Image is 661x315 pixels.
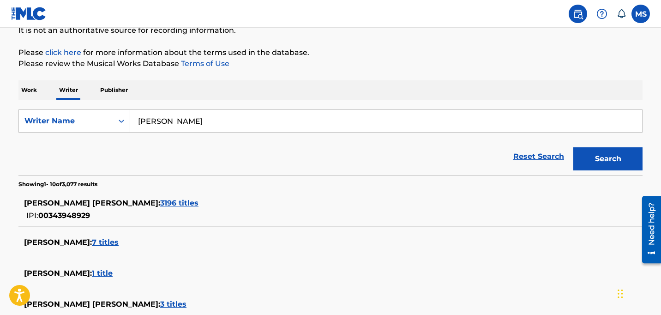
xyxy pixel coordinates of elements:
div: Drag [618,280,623,308]
span: 7 titles [92,238,119,247]
span: 3 titles [160,300,186,309]
span: 1 title [92,269,113,278]
span: IPI: [26,211,38,220]
img: search [572,8,583,19]
iframe: Chat Widget [615,271,661,315]
p: Please for more information about the terms used in the database. [18,47,643,58]
span: 3196 titles [160,199,198,207]
a: click here [45,48,81,57]
p: Writer [56,80,81,100]
span: [PERSON_NAME] : [24,238,92,247]
img: MLC Logo [11,7,47,20]
span: [PERSON_NAME] [PERSON_NAME] : [24,300,160,309]
span: [PERSON_NAME] [PERSON_NAME] : [24,199,160,207]
p: It is not an authoritative source for recording information. [18,25,643,36]
span: 00343948929 [38,211,90,220]
p: Publisher [97,80,131,100]
iframe: Resource Center [635,192,661,267]
span: [PERSON_NAME] : [24,269,92,278]
form: Search Form [18,109,643,175]
p: Showing 1 - 10 of 3,077 results [18,180,97,188]
p: Please review the Musical Works Database [18,58,643,69]
img: help [596,8,607,19]
div: User Menu [631,5,650,23]
div: Help [593,5,611,23]
div: Notifications [617,9,626,18]
a: Reset Search [509,146,569,167]
a: Public Search [569,5,587,23]
button: Search [573,147,643,170]
a: Terms of Use [179,59,229,68]
div: Writer Name [24,115,108,127]
p: Work [18,80,40,100]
